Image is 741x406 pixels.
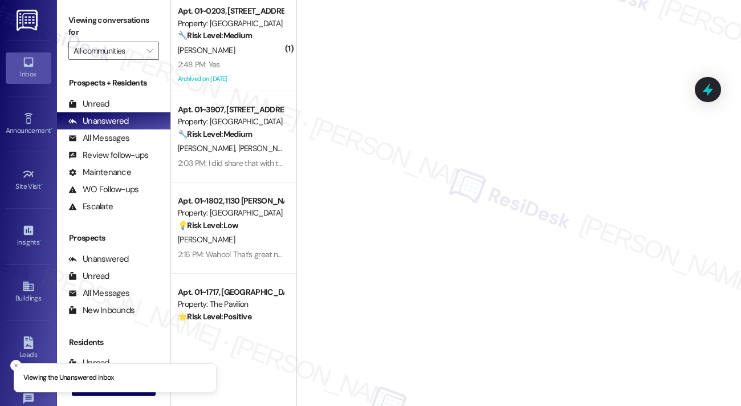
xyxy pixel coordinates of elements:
span: [PERSON_NAME] [238,143,295,153]
div: Archived on [DATE] [177,72,284,86]
p: Viewing the Unanswered inbox [23,373,114,383]
strong: 🔧 Risk Level: Medium [178,30,252,40]
div: Maintenance [68,167,131,178]
div: 2:48 PM: Yes [178,59,220,70]
div: Prospects + Residents [57,77,170,89]
div: Unread [68,270,109,282]
div: Property: [GEOGRAPHIC_DATA] [178,18,283,30]
strong: 💡 Risk Level: Low [178,220,238,230]
div: Unanswered [68,253,129,265]
div: Apt. 01~0203, [STREET_ADDRESS][PERSON_NAME] [178,5,283,17]
img: ResiDesk Logo [17,10,40,31]
div: Unread [68,98,109,110]
label: Viewing conversations for [68,11,159,42]
div: All Messages [68,287,129,299]
div: Prospects [57,232,170,244]
div: Property: [GEOGRAPHIC_DATA] [178,207,283,219]
div: Property: [GEOGRAPHIC_DATA] [178,116,283,128]
span: • [39,237,41,245]
div: Apt. 01~3907, [STREET_ADDRESS][PERSON_NAME] [178,104,283,116]
div: Escalate [68,201,113,213]
a: Inbox [6,52,51,83]
strong: 🌟 Risk Level: Positive [178,311,251,322]
div: WO Follow-ups [68,184,139,196]
div: Apt. 01~1802, 1130 [PERSON_NAME] [178,195,283,207]
div: Unanswered [68,115,129,127]
div: Residents [57,336,170,348]
div: 2:03 PM: I did share that with the front desk and was told to send it to management. [178,158,455,168]
div: All Messages [68,132,129,144]
a: Leads [6,333,51,364]
div: 2:16 PM: Wahoo! That's great news! Thank you so much hopefully it is soon :) [178,249,428,259]
a: Site Visit • [6,165,51,196]
div: Apt. 01~1717, [GEOGRAPHIC_DATA][PERSON_NAME] [178,286,283,298]
i:  [146,46,153,55]
div: Review follow-ups [68,149,148,161]
a: Insights • [6,221,51,251]
button: Close toast [10,360,22,371]
span: [PERSON_NAME] [178,234,235,245]
div: Property: The Pavilion [178,298,283,310]
input: All communities [74,42,141,60]
strong: 🔧 Risk Level: Medium [178,129,252,139]
span: • [51,125,52,133]
a: Buildings [6,277,51,307]
span: • [41,181,43,189]
div: New Inbounds [68,304,135,316]
span: [PERSON_NAME] [178,45,235,55]
span: [PERSON_NAME] [178,143,238,153]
